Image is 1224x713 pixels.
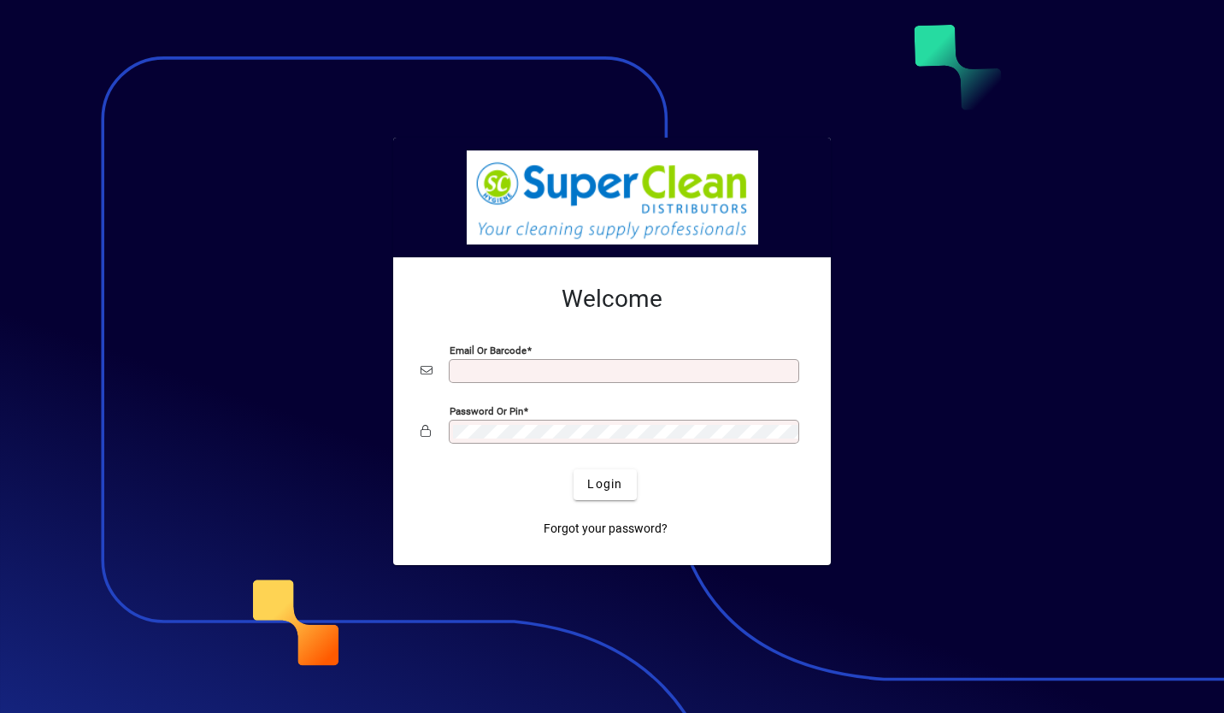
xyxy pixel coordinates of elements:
[450,344,527,356] mat-label: Email or Barcode
[544,520,668,538] span: Forgot your password?
[587,475,622,493] span: Login
[421,285,803,314] h2: Welcome
[574,469,636,500] button: Login
[450,404,523,416] mat-label: Password or Pin
[537,514,674,545] a: Forgot your password?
